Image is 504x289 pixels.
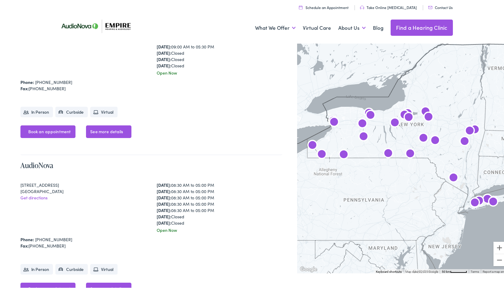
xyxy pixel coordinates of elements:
img: utility icon [299,4,303,8]
button: Keyboard shortcuts [376,269,402,273]
div: AudioNova [463,123,477,137]
strong: [DATE]: [157,206,171,212]
div: AudioNova [428,133,442,147]
div: AudioNova [397,107,412,121]
div: AudioNova [362,105,376,120]
div: Empire Hearing &#038; Audiology by AudioNova [401,106,415,120]
div: AudioNova [401,109,416,124]
a: Book an appointment [20,124,76,137]
div: Open Now [157,69,282,75]
div: AudioNova [468,195,482,209]
div: Empire Hearing &#038; Audiology by AudioNova [486,194,500,208]
li: In Person [20,263,53,273]
strong: Phone: [20,78,34,84]
div: AudioNova [403,146,417,160]
strong: [DATE]: [157,193,171,199]
div: [PHONE_NUMBER] [20,84,282,91]
li: Virtual [90,106,118,116]
a: Terms (opens in new tab) [471,269,479,272]
button: Map Scale: 50 km per 52 pixels [440,268,469,272]
strong: [DATE]: [157,55,171,61]
strong: Phone: [20,235,34,241]
a: AudioNova [20,159,53,169]
div: AudioNova [363,107,378,122]
a: [PHONE_NUMBER] [35,78,72,84]
div: [GEOGRAPHIC_DATA] [20,187,146,193]
img: utility icon [360,5,364,8]
div: AudioNova [315,146,329,161]
strong: [DATE]: [157,49,171,55]
div: AudioNova [388,115,402,129]
strong: [DATE]: [157,187,171,193]
div: AudioNova [327,114,341,129]
div: Closed 09:00 AM to 05:30 PM Closed 09:00 AM to 05:30 PM Closed Closed Closed [157,23,282,68]
a: Virtual Care [303,16,331,38]
a: Get directions [20,193,48,199]
strong: [DATE]: [157,181,171,187]
div: AudioNova [326,113,340,128]
div: AudioNova [421,109,436,124]
div: AudioNova [305,137,320,152]
img: Google [299,264,318,272]
div: AudioNova [457,134,472,148]
a: Take Online [MEDICAL_DATA] [360,4,417,9]
li: Curbside [55,106,88,116]
strong: Fax: [20,241,29,247]
strong: [DATE]: [157,42,171,48]
div: AudioNova [468,122,482,136]
div: AudioNova [356,129,371,143]
strong: [DATE]: [157,219,171,225]
div: AudioNova [355,116,370,130]
span: Map data ©2025 Google [405,269,438,272]
li: Virtual [90,263,118,273]
div: AudioNova [418,104,433,118]
a: Open this area in Google Maps (opens a new window) [299,264,318,272]
a: What We Offer [255,16,296,38]
div: 08:30 AM to 05:00 PM 08:30 AM to 05:00 PM 08:30 AM to 05:00 PM 08:30 AM to 05:00 PM 08:30 AM to 0... [157,181,282,225]
span: 50 km [442,269,450,272]
a: Contact Us [428,4,453,9]
a: About Us [338,16,366,38]
li: In Person [20,106,53,116]
strong: [DATE]: [157,212,171,218]
div: [STREET_ADDRESS] [20,181,146,187]
a: [PHONE_NUMBER] [35,235,72,241]
a: Find a Hearing Clinic [391,18,453,35]
li: Curbside [55,263,88,273]
div: AudioNova [472,193,486,208]
div: AudioNova [416,130,431,145]
div: Empire Hearing &#038; Audiology by AudioNova [381,146,395,160]
a: Blog [373,16,383,38]
div: AudioNova [446,170,461,184]
a: Schedule an Appointment [299,4,349,9]
img: utility icon [428,5,432,8]
div: AudioNova [337,147,351,161]
div: [PHONE_NUMBER] [20,241,282,248]
div: Open Now [157,226,282,232]
strong: [DATE]: [157,200,171,206]
div: AudioNova [480,191,495,206]
strong: [DATE]: [157,61,171,67]
a: See more details [86,124,131,137]
strong: Fax: [20,84,29,90]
